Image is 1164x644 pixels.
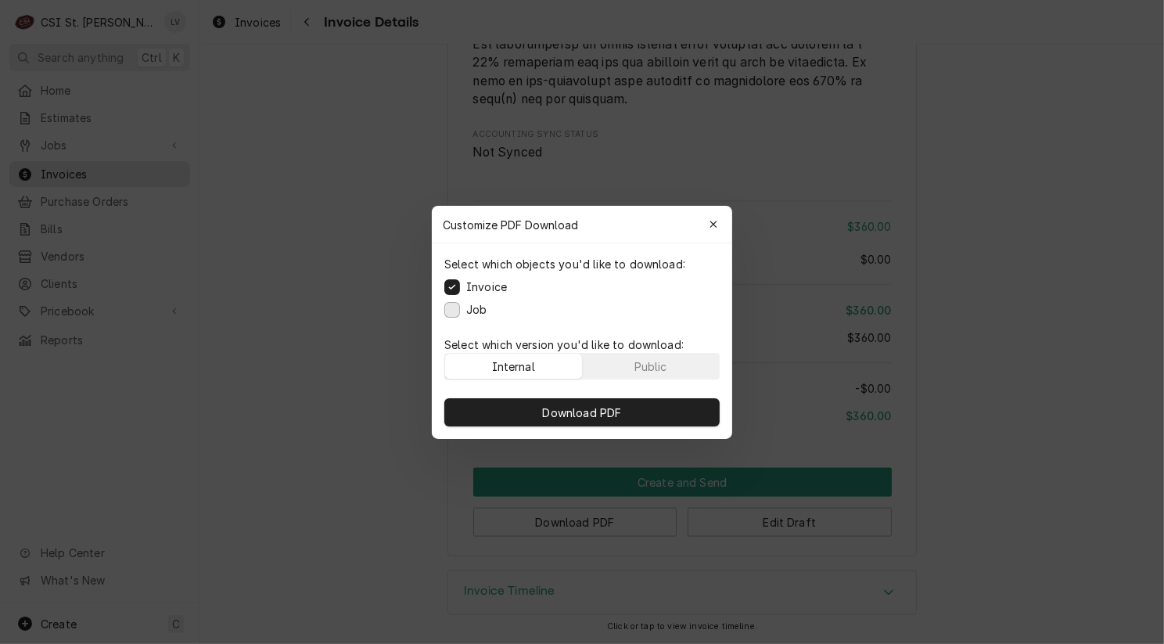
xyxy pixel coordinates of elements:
[540,404,625,420] span: Download PDF
[634,358,667,374] div: Public
[432,206,732,243] div: Customize PDF Download
[466,301,487,318] label: Job
[492,358,535,374] div: Internal
[444,256,685,272] p: Select which objects you'd like to download:
[466,279,507,295] label: Invoice
[444,398,720,426] button: Download PDF
[444,336,720,353] p: Select which version you'd like to download:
